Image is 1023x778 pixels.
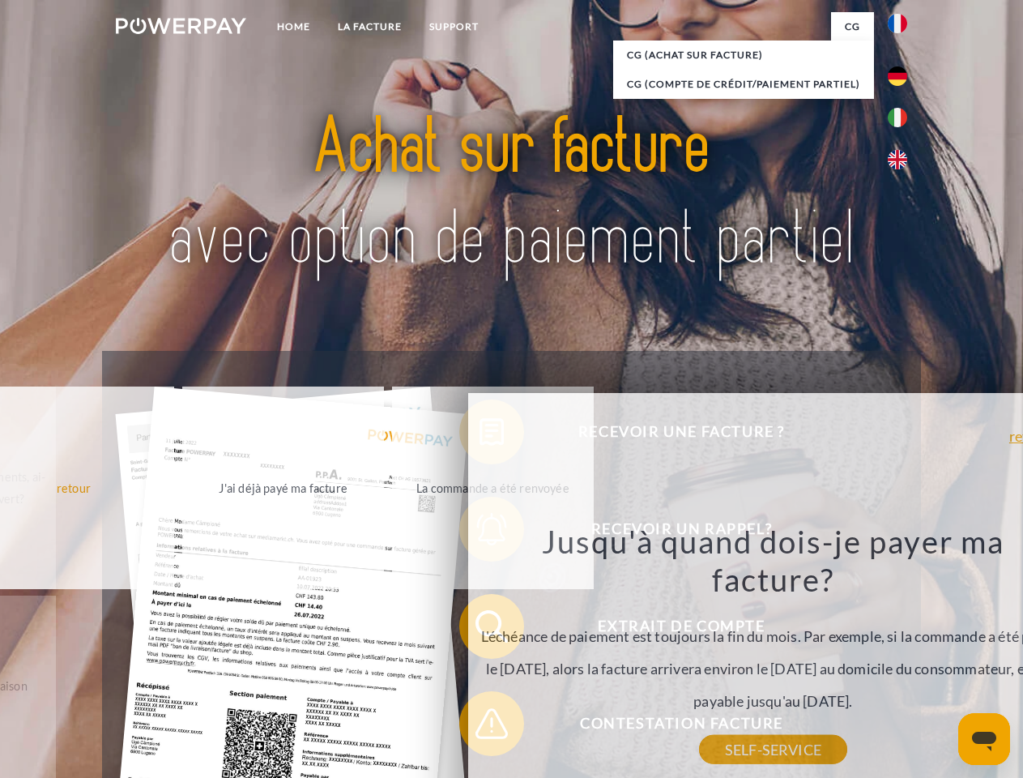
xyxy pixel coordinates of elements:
div: J'ai déjà payé ma facture [192,477,374,498]
a: CG (Compte de crédit/paiement partiel) [613,70,874,99]
img: it [888,108,907,127]
a: LA FACTURE [324,12,416,41]
iframe: Bouton de lancement de la fenêtre de messagerie [958,713,1010,765]
div: La commande a été renvoyée [402,477,584,498]
a: SELF-SERVICE [699,735,847,764]
a: Home [263,12,324,41]
img: logo-powerpay-white.svg [116,18,246,34]
img: title-powerpay_fr.svg [155,78,868,310]
img: de [888,66,907,86]
a: CG [831,12,874,41]
a: CG (achat sur facture) [613,41,874,70]
a: Support [416,12,492,41]
img: en [888,150,907,169]
img: fr [888,14,907,33]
